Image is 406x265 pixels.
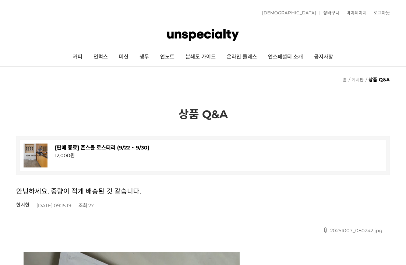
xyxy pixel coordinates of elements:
strong: 상품 Q&A [368,77,390,82]
span: 27 [88,202,94,208]
a: 홈 [343,77,347,82]
a: 장바구니 [319,11,339,15]
a: 20251007_080242.jpg [323,227,382,233]
a: 온라인 클래스 [221,48,262,66]
font: 상품 Q&A [179,107,228,121]
a: [판매 종료] 존스몰 로스터리 (9/22 ~ 9/30) [55,144,149,151]
span: [DATE] 09:15:19 [36,202,71,208]
a: 마이페이지 [343,11,367,15]
h3: 안녕하세요. 중량이 적게 배송된 것 같습니다. [16,186,390,195]
a: 커피 [67,48,88,66]
img: 언스페셜티 몰 [167,24,239,46]
span: 조회 [78,202,87,208]
a: 로그아웃 [370,11,390,15]
a: 머신 [113,48,134,66]
a: 언스페셜티 소개 [262,48,308,66]
a: 공지사항 [308,48,339,66]
span: 한시헌 [16,201,29,208]
li: 현재 위치 [365,74,390,85]
p: 12,000원 [55,152,382,159]
a: 게시판 [352,77,364,82]
a: 언럭스 [88,48,113,66]
a: 생두 [134,48,155,66]
a: 분쇄도 가이드 [180,48,221,66]
a: [DEMOGRAPHIC_DATA] [258,11,316,15]
a: 언노트 [155,48,180,66]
